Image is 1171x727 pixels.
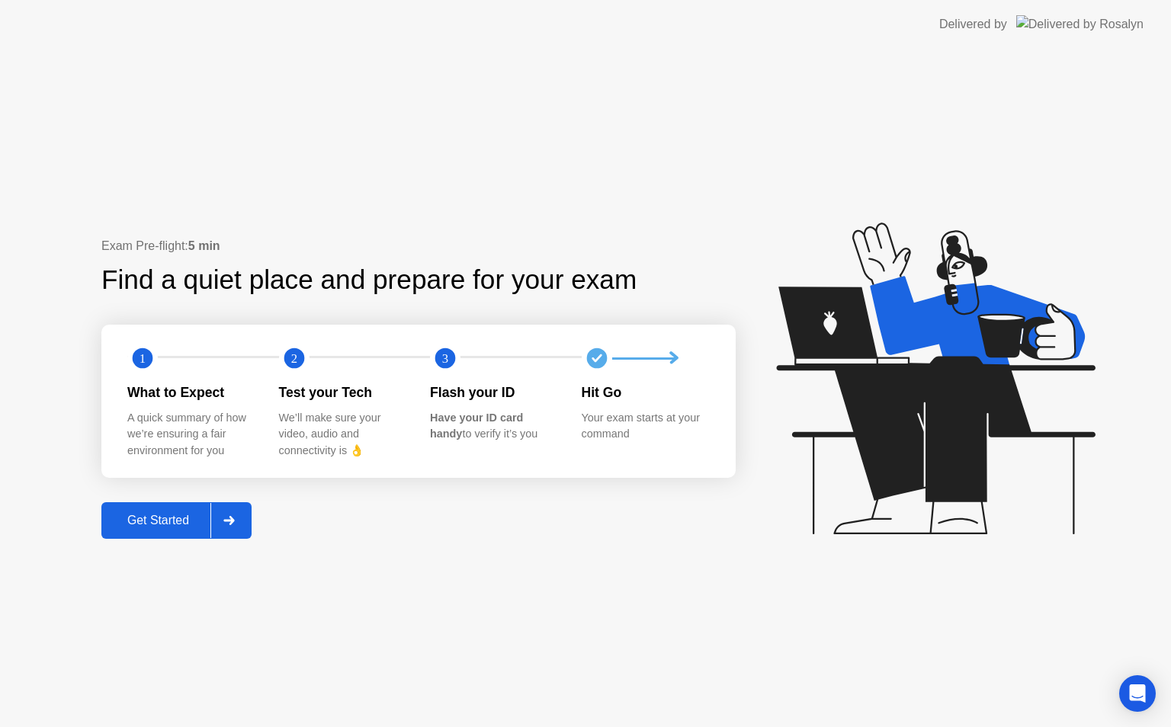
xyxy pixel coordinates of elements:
[188,239,220,252] b: 5 min
[140,351,146,366] text: 1
[127,410,255,460] div: A quick summary of how we’re ensuring a fair environment for you
[430,383,557,402] div: Flash your ID
[442,351,448,366] text: 3
[127,383,255,402] div: What to Expect
[101,260,639,300] div: Find a quiet place and prepare for your exam
[101,237,736,255] div: Exam Pre-flight:
[430,410,557,443] div: to verify it’s you
[582,383,709,402] div: Hit Go
[106,514,210,527] div: Get Started
[1016,15,1144,33] img: Delivered by Rosalyn
[279,383,406,402] div: Test your Tech
[290,351,297,366] text: 2
[939,15,1007,34] div: Delivered by
[582,410,709,443] div: Your exam starts at your command
[1119,675,1156,712] div: Open Intercom Messenger
[279,410,406,460] div: We’ll make sure your video, audio and connectivity is 👌
[101,502,252,539] button: Get Started
[430,412,523,440] b: Have your ID card handy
